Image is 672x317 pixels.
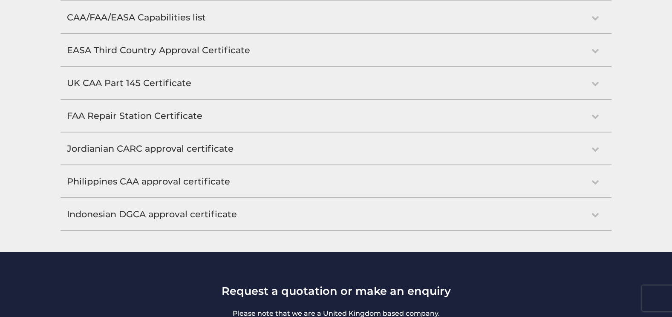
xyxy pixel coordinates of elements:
[61,67,611,99] h2: UK CAA Part 145 Certificate
[61,165,611,197] h2: Philippines CAA approval certificate
[61,133,611,164] h2: Jordianian CARC approval certificate
[61,34,611,66] h2: EASA Third Country Approval Certificate
[61,1,611,33] h2: CAA/FAA/EASA Capabilities list
[61,284,611,297] h3: Request a quotation or make an enquiry
[61,198,611,230] h2: Indonesian DGCA approval certificate
[61,100,611,132] h2: FAA Repair Station Certificate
